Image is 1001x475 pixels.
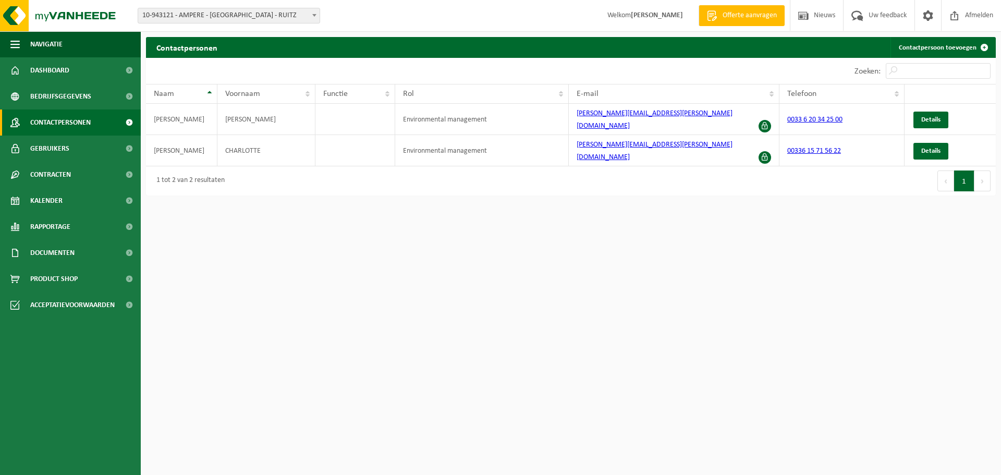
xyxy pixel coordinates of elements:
span: Contracten [30,162,71,188]
span: Bedrijfsgegevens [30,83,91,109]
span: Kalender [30,188,63,214]
a: 00336 15 71 56 22 [787,147,841,155]
div: 1 tot 2 van 2 resultaten [151,172,225,190]
button: Next [974,170,991,191]
span: Details [921,148,941,154]
span: E-mail [577,90,599,98]
span: Navigatie [30,31,63,57]
span: 10-943121 - AMPERE - VEOLIA - RUITZ [138,8,320,23]
span: Dashboard [30,57,69,83]
span: Gebruikers [30,136,69,162]
td: [PERSON_NAME] [146,135,217,166]
td: [PERSON_NAME] [217,104,315,135]
td: Environmental management [395,135,568,166]
span: Functie [323,90,348,98]
span: Contactpersonen [30,109,91,136]
a: [PERSON_NAME][EMAIL_ADDRESS][PERSON_NAME][DOMAIN_NAME] [577,141,733,161]
td: [PERSON_NAME] [146,104,217,135]
td: CHARLOTTE [217,135,315,166]
strong: [PERSON_NAME] [631,11,683,19]
button: Previous [937,170,954,191]
label: Zoeken: [854,67,881,76]
a: Offerte aanvragen [699,5,785,26]
span: Voornaam [225,90,260,98]
span: Rapportage [30,214,70,240]
span: Acceptatievoorwaarden [30,292,115,318]
span: Documenten [30,240,75,266]
a: 0033 6 20 34 25 00 [787,116,843,124]
span: Naam [154,90,174,98]
span: Product Shop [30,266,78,292]
span: Rol [403,90,414,98]
a: Details [913,112,948,128]
span: Details [921,116,941,123]
a: [PERSON_NAME][EMAIL_ADDRESS][PERSON_NAME][DOMAIN_NAME] [577,109,733,130]
span: 10-943121 - AMPERE - VEOLIA - RUITZ [138,8,320,23]
span: Offerte aanvragen [720,10,779,21]
td: Environmental management [395,104,568,135]
a: Details [913,143,948,160]
h2: Contactpersonen [146,37,228,57]
span: Telefoon [787,90,816,98]
button: 1 [954,170,974,191]
a: Contactpersoon toevoegen [890,37,995,58]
